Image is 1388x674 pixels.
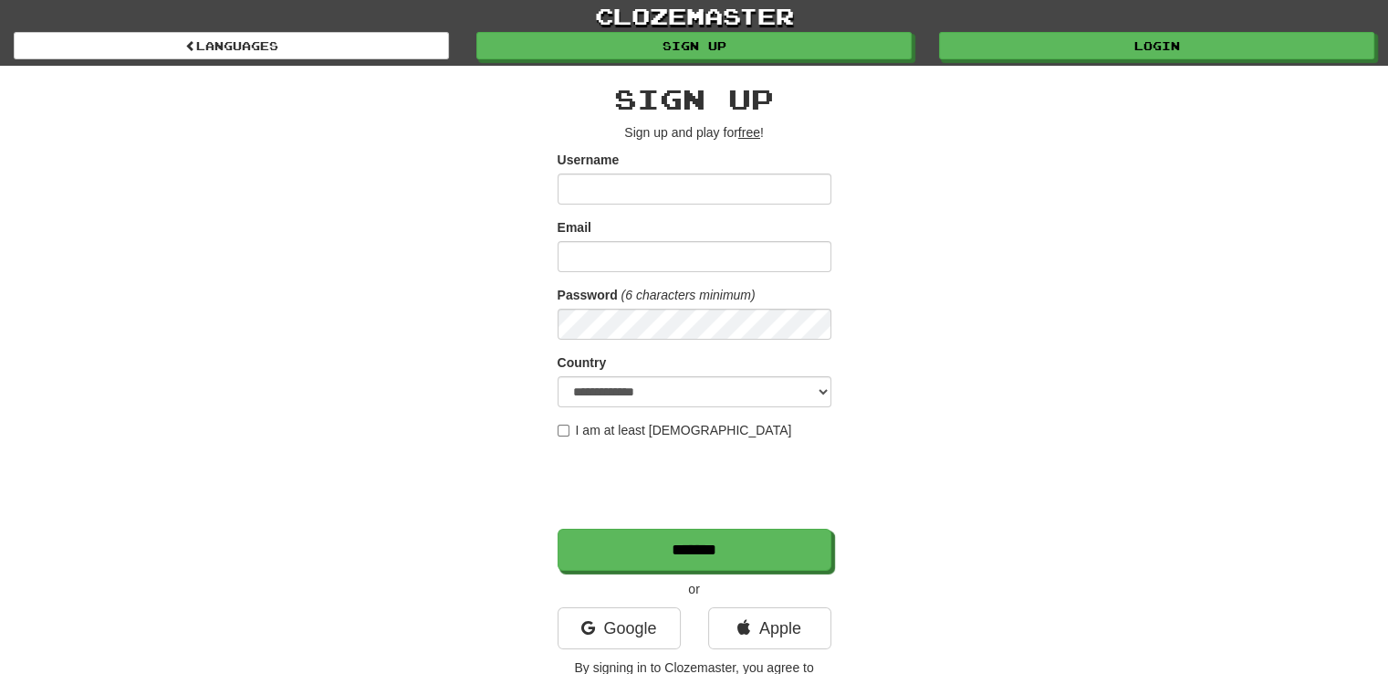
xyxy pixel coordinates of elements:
[558,448,835,520] iframe: reCAPTCHA
[939,32,1374,59] a: Login
[558,421,792,439] label: I am at least [DEMOGRAPHIC_DATA]
[738,125,760,140] u: free
[14,32,449,59] a: Languages
[476,32,912,59] a: Sign up
[558,151,620,169] label: Username
[558,353,607,372] label: Country
[621,288,756,302] em: (6 characters minimum)
[558,425,569,437] input: I am at least [DEMOGRAPHIC_DATA]
[558,123,831,142] p: Sign up and play for !
[708,607,831,649] a: Apple
[558,84,831,114] h2: Sign up
[558,286,618,304] label: Password
[558,218,591,237] label: Email
[558,607,681,649] a: Google
[558,580,831,598] p: or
